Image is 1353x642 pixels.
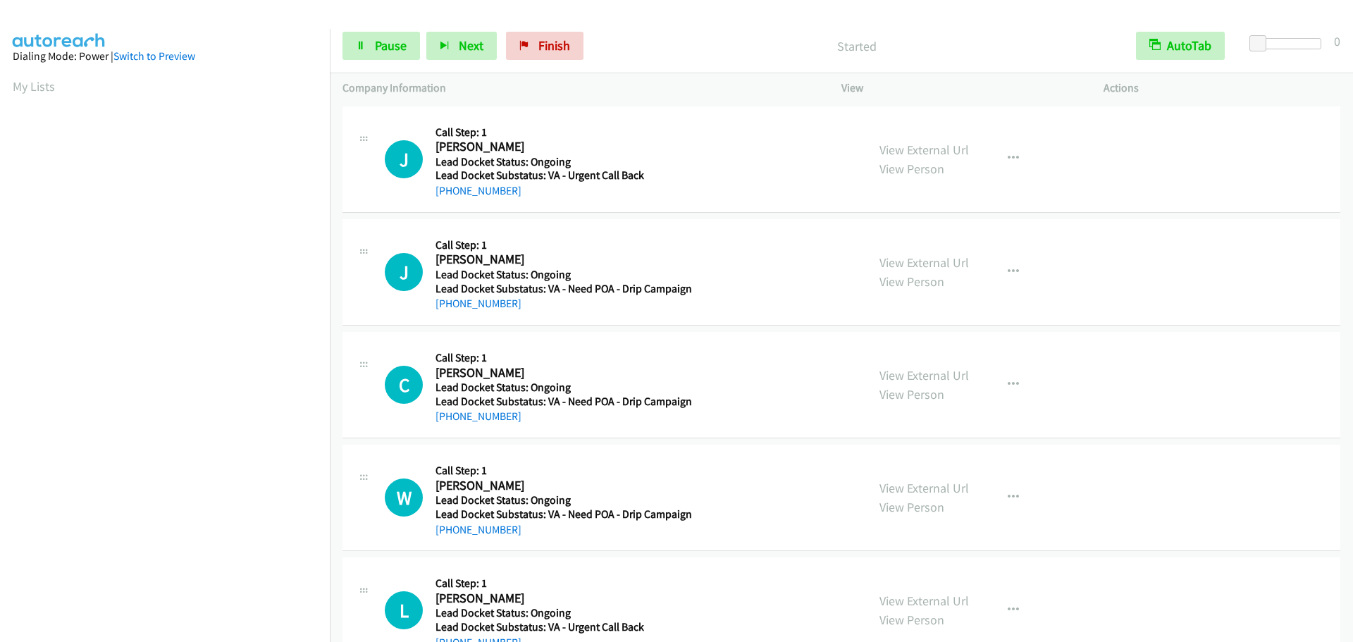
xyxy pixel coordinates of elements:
[385,140,423,178] div: The call is yet to be attempted
[435,395,692,409] h5: Lead Docket Substatus: VA - Need POA - Drip Campaign
[113,49,195,63] a: Switch to Preview
[603,37,1111,56] p: Started
[435,464,692,478] h5: Call Step: 1
[435,139,688,155] h2: [PERSON_NAME]
[1256,38,1321,49] div: Delay between calls (in seconds)
[435,168,688,183] h5: Lead Docket Substatus: VA - Urgent Call Back
[385,479,423,517] div: The call is yet to be attempted
[879,273,944,290] a: View Person
[435,252,688,268] h2: [PERSON_NAME]
[435,297,521,310] a: [PHONE_NUMBER]
[385,591,423,629] div: The call is yet to be attempted
[435,282,692,296] h5: Lead Docket Substatus: VA - Need POA - Drip Campaign
[385,366,423,404] h1: C
[426,32,497,60] button: Next
[385,140,423,178] h1: J
[435,478,688,494] h2: [PERSON_NAME]
[435,268,692,282] h5: Lead Docket Status: Ongoing
[342,32,420,60] a: Pause
[342,80,816,97] p: Company Information
[375,37,407,54] span: Pause
[13,78,55,94] a: My Lists
[879,480,969,496] a: View External Url
[1334,32,1340,51] div: 0
[435,409,521,423] a: [PHONE_NUMBER]
[879,161,944,177] a: View Person
[435,493,692,507] h5: Lead Docket Status: Ongoing
[435,523,521,536] a: [PHONE_NUMBER]
[435,155,688,169] h5: Lead Docket Status: Ongoing
[538,37,570,54] span: Finish
[435,381,692,395] h5: Lead Docket Status: Ongoing
[459,37,483,54] span: Next
[385,253,423,291] div: The call is yet to be attempted
[435,184,521,197] a: [PHONE_NUMBER]
[879,367,969,383] a: View External Url
[385,591,423,629] h1: L
[385,479,423,517] h1: W
[385,253,423,291] h1: J
[435,365,688,381] h2: [PERSON_NAME]
[879,254,969,271] a: View External Url
[1136,32,1225,60] button: AutoTab
[435,606,688,620] h5: Lead Docket Status: Ongoing
[435,620,688,634] h5: Lead Docket Substatus: VA - Urgent Call Back
[879,499,944,515] a: View Person
[13,48,317,65] div: Dialing Mode: Power |
[435,238,692,252] h5: Call Step: 1
[385,366,423,404] div: The call is yet to be attempted
[435,591,688,607] h2: [PERSON_NAME]
[879,142,969,158] a: View External Url
[506,32,583,60] a: Finish
[435,507,692,521] h5: Lead Docket Substatus: VA - Need POA - Drip Campaign
[879,612,944,628] a: View Person
[841,80,1078,97] p: View
[435,351,692,365] h5: Call Step: 1
[435,576,688,591] h5: Call Step: 1
[879,386,944,402] a: View Person
[435,125,688,140] h5: Call Step: 1
[1104,80,1340,97] p: Actions
[879,593,969,609] a: View External Url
